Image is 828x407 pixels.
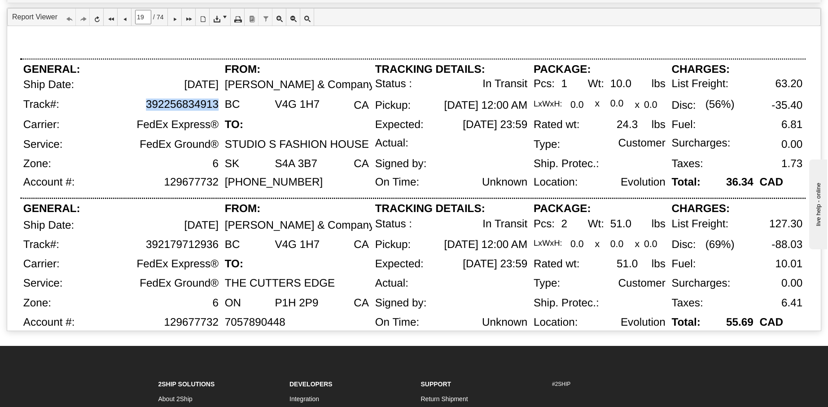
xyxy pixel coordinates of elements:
div: ON [225,297,241,309]
div: -88.03 [771,239,802,251]
a: Zoom In [272,9,286,26]
div: live help - online [7,8,83,14]
a: Last Page [182,9,196,26]
div: Surcharges: [672,137,731,149]
div: 1 [561,78,567,90]
div: x [635,99,640,110]
a: Refresh [90,9,104,26]
div: [DATE] 12:00 AM [444,239,527,251]
a: First Page [104,9,118,26]
div: FedEx Ground® [140,138,219,150]
div: TO: [225,119,243,131]
div: P1H 2P9 [275,297,318,309]
div: Taxes: [672,297,703,309]
strong: Support [421,380,451,388]
div: Wt: [588,218,604,230]
div: On Time: [375,176,420,188]
div: [DATE] [184,79,219,91]
div: CHARGES: [672,63,730,75]
div: 6.81 [781,119,802,131]
div: Ship. Protec.: [534,158,599,170]
div: 6 [213,158,219,170]
div: 0.00 [781,278,802,290]
iframe: chat widget [807,158,827,249]
a: Next Page [168,9,182,26]
div: GENERAL: [23,63,80,75]
a: About 2Ship [158,395,193,403]
div: 0.0 [610,98,624,109]
div: 51.0 [610,218,631,230]
div: LxWxH: [534,99,562,109]
div: Status : [375,218,412,230]
div: Pcs: [534,218,555,230]
div: lbs [652,78,666,90]
div: CA [354,99,369,111]
div: 36.34 [726,176,754,188]
div: Customer [618,137,666,149]
div: 10.0 [610,78,631,90]
div: Type: [534,278,560,290]
div: 392256834913 [146,98,219,111]
div: Surcharges: [672,278,731,290]
div: [PERSON_NAME] & Company Ltd. [225,219,396,231]
div: TRACKING DETAILS: [375,203,485,215]
div: V4G 1H7 [275,98,320,111]
div: LxWxH: [534,239,562,248]
div: [DATE] 23:59 [463,119,527,131]
div: STUDIO S FASHION HOUSE [225,138,369,150]
div: Location: [534,316,578,328]
div: CA [354,297,369,309]
div: In Transit [482,218,527,230]
div: BC [225,239,240,251]
div: 0.0 [610,239,624,249]
div: FROM: [225,203,261,215]
div: [DATE] 12:00 AM [444,99,527,111]
div: Fuel: [672,258,696,270]
div: Ship Date: [23,79,74,91]
span: / [153,13,155,22]
strong: 2Ship Solutions [158,380,215,388]
div: x [595,239,600,249]
strong: Developers [289,380,333,388]
div: Rated wt: [534,258,580,270]
div: 129677732 [164,316,219,328]
div: THE CUTTERS EDGE [225,278,335,290]
div: 1.73 [781,158,802,170]
div: (56%) [705,98,735,111]
div: 6 [213,297,219,309]
div: Total: [672,316,701,328]
div: Status : [375,78,412,90]
div: V4G 1H7 [275,239,320,251]
a: Report Viewer [12,13,57,21]
div: S4A 3B7 [275,158,317,170]
div: 0.0 [644,99,657,110]
div: Evolution [621,316,666,328]
div: PACKAGE: [534,203,591,215]
div: Ship Date: [23,219,74,231]
div: In Transit [482,78,527,90]
div: Unknown [482,176,527,188]
div: PACKAGE: [534,63,591,75]
a: Export [210,9,231,26]
div: 0.0 [570,239,584,249]
div: Disc: [672,99,696,111]
div: [DATE] [184,219,219,231]
div: 10.01 [775,258,802,270]
div: TO: [225,258,243,270]
div: -35.40 [771,99,802,111]
div: Carrier: [23,258,60,270]
div: FedEx Express® [137,119,219,131]
div: Account #: [23,176,75,188]
div: x [595,98,600,109]
div: Track#: [23,98,59,111]
div: Evolution [621,176,666,188]
div: Signed by: [375,297,427,309]
div: 129677732 [164,176,219,188]
div: 0.0 [644,239,657,249]
div: Carrier: [23,119,60,131]
div: Service: [23,278,63,290]
div: Fuel: [672,119,696,131]
div: Account #: [23,316,75,328]
a: Integration [289,395,319,403]
div: 2 [561,218,567,230]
